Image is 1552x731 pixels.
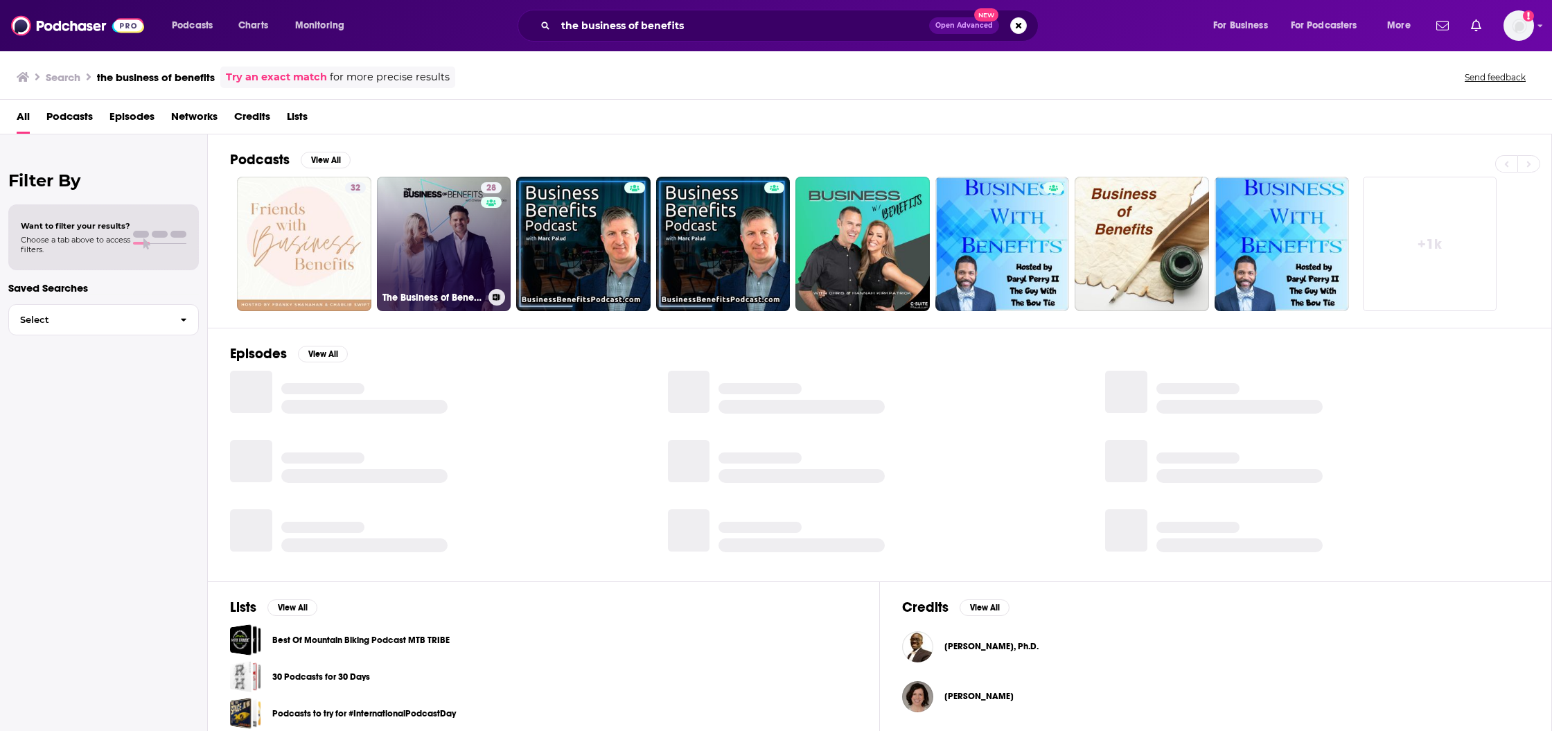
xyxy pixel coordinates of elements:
a: PodcastsView All [230,151,351,168]
a: 28 [481,182,502,193]
a: Lists [287,105,308,134]
button: Select [8,304,199,335]
a: CreditsView All [902,599,1009,616]
button: open menu [1203,15,1285,37]
div: Search podcasts, credits, & more... [531,10,1052,42]
span: Charts [238,16,268,35]
a: Podcasts to try for #InternationalPodcastDay [272,706,456,721]
img: Podchaser - Follow, Share and Rate Podcasts [11,12,144,39]
span: Choose a tab above to access filters. [21,235,130,254]
a: 32 [345,182,366,193]
a: EpisodesView All [230,345,348,362]
h2: Credits [902,599,949,616]
span: Monitoring [295,16,344,35]
p: Saved Searches [8,281,199,294]
button: View All [267,599,317,616]
a: All [17,105,30,134]
h2: Lists [230,599,256,616]
span: Open Advanced [935,22,993,29]
button: open menu [162,15,231,37]
button: Open AdvancedNew [929,17,999,34]
a: 30 Podcasts for 30 Days [230,661,261,692]
span: For Podcasters [1291,16,1357,35]
a: Episodes [109,105,155,134]
h3: the business of benefits [97,71,215,84]
a: Charts [229,15,276,37]
svg: Add a profile image [1523,10,1534,21]
a: Show notifications dropdown [1465,14,1487,37]
h2: Episodes [230,345,287,362]
a: Best Of Mountain Biking Podcast MTB TRIBE [230,624,261,655]
span: For Business [1213,16,1268,35]
a: 28The Business of Benefits Podcast [377,177,511,311]
span: [PERSON_NAME], Ph.D. [944,641,1039,652]
button: Jessica MoserJessica Moser [902,674,1529,719]
a: Credits [234,105,270,134]
span: 28 [486,182,496,195]
button: open menu [285,15,362,37]
span: for more precise results [330,69,450,85]
input: Search podcasts, credits, & more... [556,15,929,37]
img: Jessica Moser [902,681,933,712]
h3: Search [46,71,80,84]
span: [PERSON_NAME] [944,691,1014,702]
button: View All [301,152,351,168]
a: Podcasts [46,105,93,134]
span: Podcasts [172,16,213,35]
a: Jessica Moser [944,691,1014,702]
a: +1k [1363,177,1497,311]
span: 32 [351,182,360,195]
a: Frank Ofori-Acheampong, Ph.D. [944,641,1039,652]
img: User Profile [1503,10,1534,41]
h3: The Business of Benefits Podcast [382,292,483,303]
span: New [974,8,999,21]
button: Frank Ofori-Acheampong, Ph.D.Frank Ofori-Acheampong, Ph.D. [902,624,1529,669]
a: Try an exact match [226,69,327,85]
span: More [1387,16,1411,35]
button: Send feedback [1461,71,1530,83]
a: Podcasts to try for #InternationalPodcastDay [230,698,261,729]
h2: Podcasts [230,151,290,168]
button: View All [298,346,348,362]
span: Want to filter your results? [21,221,130,231]
button: View All [960,599,1009,616]
a: ListsView All [230,599,317,616]
a: 30 Podcasts for 30 Days [272,669,370,685]
a: 32 [237,177,371,311]
button: open menu [1377,15,1428,37]
a: Show notifications dropdown [1431,14,1454,37]
span: Logged in as sashagoldin [1503,10,1534,41]
img: Frank Ofori-Acheampong, Ph.D. [902,631,933,662]
a: Best Of Mountain Biking Podcast MTB TRIBE [272,633,450,648]
span: Select [9,315,169,324]
a: Networks [171,105,218,134]
button: open menu [1282,15,1377,37]
button: Show profile menu [1503,10,1534,41]
h2: Filter By [8,170,199,191]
